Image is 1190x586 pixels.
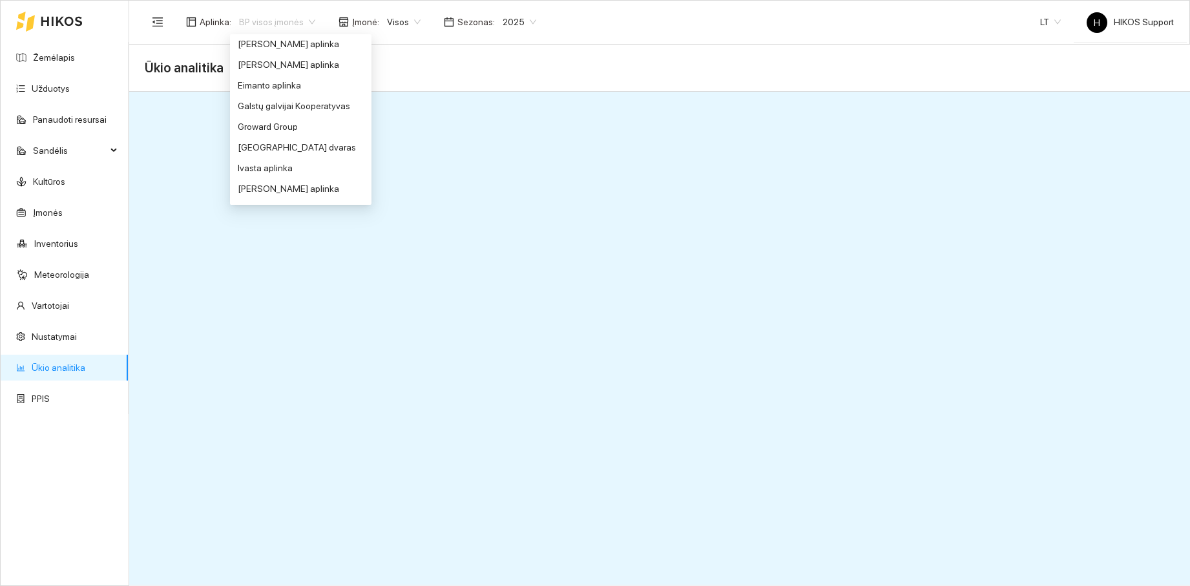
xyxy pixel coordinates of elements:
[444,17,454,27] span: calendar
[33,114,107,125] a: Panaudoti resursai
[1094,12,1100,33] span: H
[230,34,371,54] div: Dovido Barausko aplinka
[32,362,85,373] a: Ūkio analitika
[238,37,364,51] div: [PERSON_NAME] aplinka
[238,78,364,92] div: Eimanto aplinka
[238,161,364,175] div: Ivasta aplinka
[145,9,171,35] button: menu-fold
[1087,17,1174,27] span: HIKOS Support
[145,58,224,78] span: Ūkio analitika
[152,16,163,28] span: menu-fold
[387,12,421,32] span: Visos
[1040,12,1061,32] span: LT
[230,199,371,220] div: Junda
[33,176,65,187] a: Kultūros
[230,75,371,96] div: Eimanto aplinka
[503,12,536,32] span: 2025
[34,269,89,280] a: Meteorologija
[238,182,364,196] div: [PERSON_NAME] aplinka
[238,140,364,154] div: [GEOGRAPHIC_DATA] dvaras
[230,96,371,116] div: Galstų galvijai Kooperatyvas
[230,158,371,178] div: Ivasta aplinka
[33,138,107,163] span: Sandėlis
[200,15,231,29] span: Aplinka :
[32,300,69,311] a: Vartotojai
[186,17,196,27] span: layout
[34,238,78,249] a: Inventorius
[457,15,495,29] span: Sezonas :
[238,99,364,113] div: Galstų galvijai Kooperatyvas
[33,52,75,63] a: Žemėlapis
[239,12,315,32] span: BP visos įmonės
[230,137,371,158] div: Ilzenbergo dvaras
[352,15,379,29] span: Įmonė :
[230,54,371,75] div: Edgaro Sudeikio aplinka
[339,17,349,27] span: shop
[230,178,371,199] div: Jerzy Gvozdovicz aplinka
[32,83,70,94] a: Užduotys
[238,120,364,134] div: Groward Group
[238,58,364,72] div: [PERSON_NAME] aplinka
[230,116,371,137] div: Groward Group
[32,331,77,342] a: Nustatymai
[33,207,63,218] a: Įmonės
[32,393,50,404] a: PPIS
